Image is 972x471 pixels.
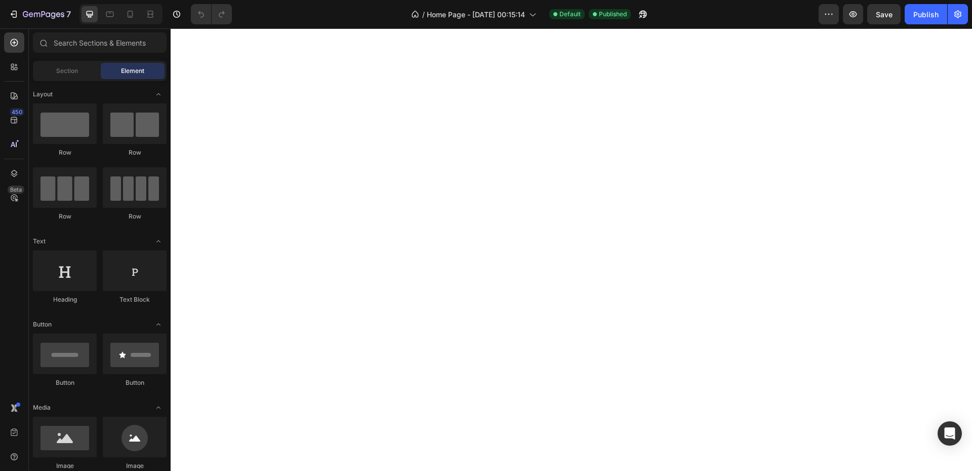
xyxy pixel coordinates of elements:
[103,378,167,387] div: Button
[422,9,425,20] span: /
[867,4,901,24] button: Save
[559,10,581,19] span: Default
[905,4,947,24] button: Publish
[191,4,232,24] div: Undo/Redo
[33,295,97,304] div: Heading
[33,32,167,53] input: Search Sections & Elements
[8,186,24,194] div: Beta
[150,316,167,333] span: Toggle open
[876,10,893,19] span: Save
[33,212,97,221] div: Row
[103,461,167,470] div: Image
[599,10,627,19] span: Published
[103,212,167,221] div: Row
[33,461,97,470] div: Image
[427,9,525,20] span: Home Page - [DATE] 00:15:14
[150,400,167,416] span: Toggle open
[56,66,78,76] span: Section
[913,9,939,20] div: Publish
[33,237,46,246] span: Text
[10,108,24,116] div: 450
[103,295,167,304] div: Text Block
[33,378,97,387] div: Button
[33,320,52,329] span: Button
[150,86,167,102] span: Toggle open
[103,148,167,157] div: Row
[4,4,75,24] button: 7
[33,403,51,412] span: Media
[33,148,97,157] div: Row
[121,66,144,76] span: Element
[150,233,167,249] span: Toggle open
[938,421,962,446] div: Open Intercom Messenger
[171,28,972,471] iframe: Design area
[66,8,71,20] p: 7
[33,90,53,99] span: Layout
